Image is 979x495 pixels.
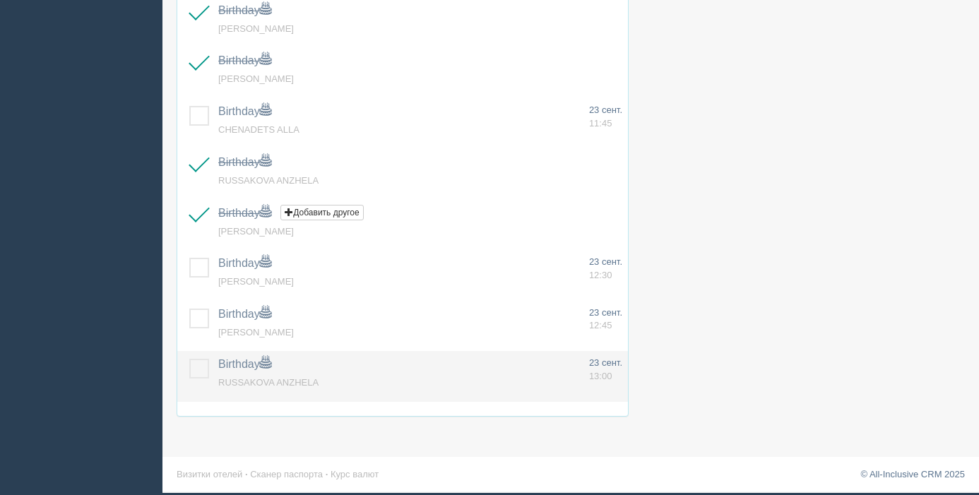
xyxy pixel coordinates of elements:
a: Визитки отелей [177,469,242,479]
a: © All-Inclusive CRM 2025 [860,469,965,479]
a: Birthday [218,105,271,117]
a: Birthday [218,257,271,269]
a: Birthday [218,54,271,66]
a: [PERSON_NAME] [218,327,294,338]
a: 23 сент. 12:30 [589,256,622,282]
a: [PERSON_NAME] [218,73,294,84]
span: 23 сент. [589,105,622,115]
a: 23 сент. 11:45 [589,104,622,130]
a: Birthday [218,4,271,16]
span: 13:00 [589,371,612,381]
span: 23 сент. [589,307,622,318]
a: RUSSAKOVA ANZHELA [218,377,319,388]
a: Birthday [218,156,271,168]
span: 12:30 [589,270,612,280]
a: Birthday [218,308,271,320]
span: 12:45 [589,320,612,330]
a: 23 сент. 13:00 [589,357,622,383]
a: Birthday [218,207,271,219]
a: Сканер паспорта [250,469,323,479]
a: Birthday [218,358,271,370]
a: 23 сент. 12:45 [589,306,622,333]
span: · [245,469,248,479]
span: · [326,469,328,479]
a: CHENADETS ALLA [218,124,299,135]
a: [PERSON_NAME] [218,23,294,34]
a: [PERSON_NAME] [218,226,294,237]
button: Добавить другое [280,205,363,220]
span: 23 сент. [589,357,622,368]
a: RUSSAKOVA ANZHELA [218,175,319,186]
a: [PERSON_NAME] [218,276,294,287]
span: 23 сент. [589,256,622,267]
a: Курс валют [331,469,379,479]
span: 11:45 [589,118,612,129]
